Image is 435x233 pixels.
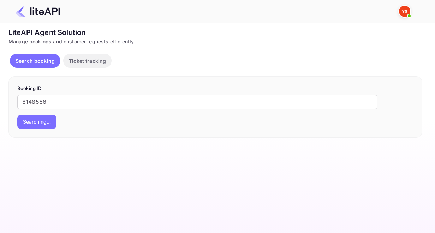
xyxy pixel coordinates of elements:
[16,6,60,17] img: LiteAPI Logo
[16,57,55,65] p: Search booking
[399,6,410,17] img: Yandex Support
[8,27,422,38] div: LiteAPI Agent Solution
[17,85,413,92] p: Booking ID
[69,57,106,65] p: Ticket tracking
[8,38,422,45] div: Manage bookings and customer requests efficiently.
[17,95,377,109] input: Enter Booking ID (e.g., 63782194)
[17,115,56,129] button: Searching...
